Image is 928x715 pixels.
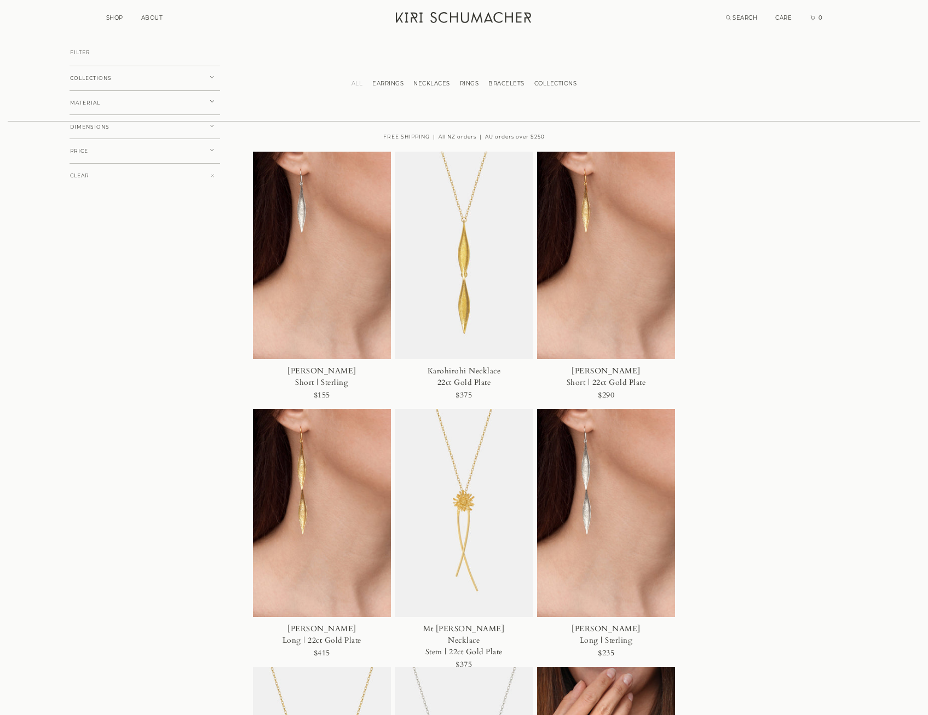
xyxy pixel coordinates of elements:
[253,152,391,410] a: [PERSON_NAME]Short | Sterling$155
[70,76,112,81] span: COLLECTIONS
[420,623,509,658] div: Mt [PERSON_NAME] Necklace Stem | 22ct Gold Plate
[562,365,650,388] div: [PERSON_NAME] Short | 22ct Gold Plate
[726,14,758,21] a: Search
[70,100,100,106] span: MATERIAL
[537,152,676,410] a: [PERSON_NAME]Short | 22ct Gold Plate$290
[733,14,757,21] span: SEARCH
[70,124,109,130] span: DIMENSIONS
[775,14,792,21] a: CARE
[278,623,366,646] div: [PERSON_NAME] Long | 22ct Gold Plate
[395,409,533,617] img: Mt Cook Lily Necklace Stem | 22ct Gold Plate
[598,646,614,661] div: $235
[537,409,676,667] a: [PERSON_NAME]Long | Sterling$235
[278,365,366,388] div: [PERSON_NAME] Short | Sterling
[395,152,533,410] a: Karohirohi Necklace22ct Gold Plate$375
[483,80,529,87] a: BRACELETS
[817,14,823,21] span: 0
[70,148,88,154] span: PRICE
[420,365,509,388] div: Karohirohi Necklace 22ct Gold Plate
[529,80,582,87] a: COLLECTIONS
[70,90,220,116] button: MATERIAL
[253,409,391,667] a: [PERSON_NAME]Long | 22ct Gold Plate$415
[598,388,614,403] div: $290
[253,120,676,151] div: FREE SHIPPING | All NZ orders | AU orders over $250
[70,173,89,178] span: CLEAR
[456,388,472,403] div: $375
[314,646,330,661] div: $415
[395,152,533,360] img: Karohirohi Necklace 22ct Gold Plate
[70,114,220,140] button: DIMENSIONS
[347,80,368,87] a: ALL
[408,80,455,87] a: NECKLACES
[395,409,533,667] a: Mt [PERSON_NAME] NecklaceStem | 22ct Gold Plate$375
[810,14,823,21] a: Cart
[70,50,90,55] span: FILTER
[70,163,220,188] button: CLEAR
[455,80,484,87] a: RINGS
[367,80,408,87] a: EARRINGS
[70,66,220,91] button: COLLECTIONS
[389,5,540,33] a: Kiri Schumacher Home
[106,14,123,21] a: SHOP
[314,388,330,403] div: $155
[141,14,163,21] a: ABOUT
[456,658,472,672] div: $375
[70,139,220,164] button: PRICE
[562,623,650,646] div: [PERSON_NAME] Long | Sterling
